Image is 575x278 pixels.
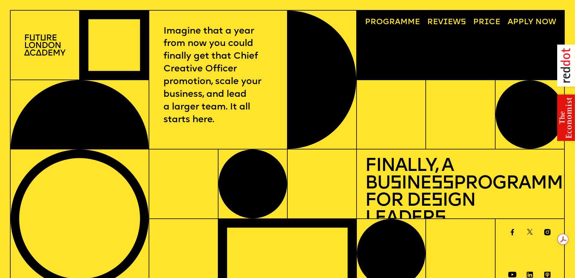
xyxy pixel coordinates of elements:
[431,175,454,193] span: ss
[365,158,556,227] h1: Finally, a Bu ine Programme for De ign Leader
[423,15,470,31] a: Reviews
[361,15,424,31] a: Programme
[390,175,401,193] span: s
[434,209,446,228] span: s
[503,15,560,31] a: Apply now
[469,15,504,31] a: Price
[163,25,273,126] p: Imagine that a year from now you could finally get that Chief Creative Officer promotion, scale y...
[508,18,513,26] span: A
[395,18,400,26] span: a
[431,192,442,210] span: s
